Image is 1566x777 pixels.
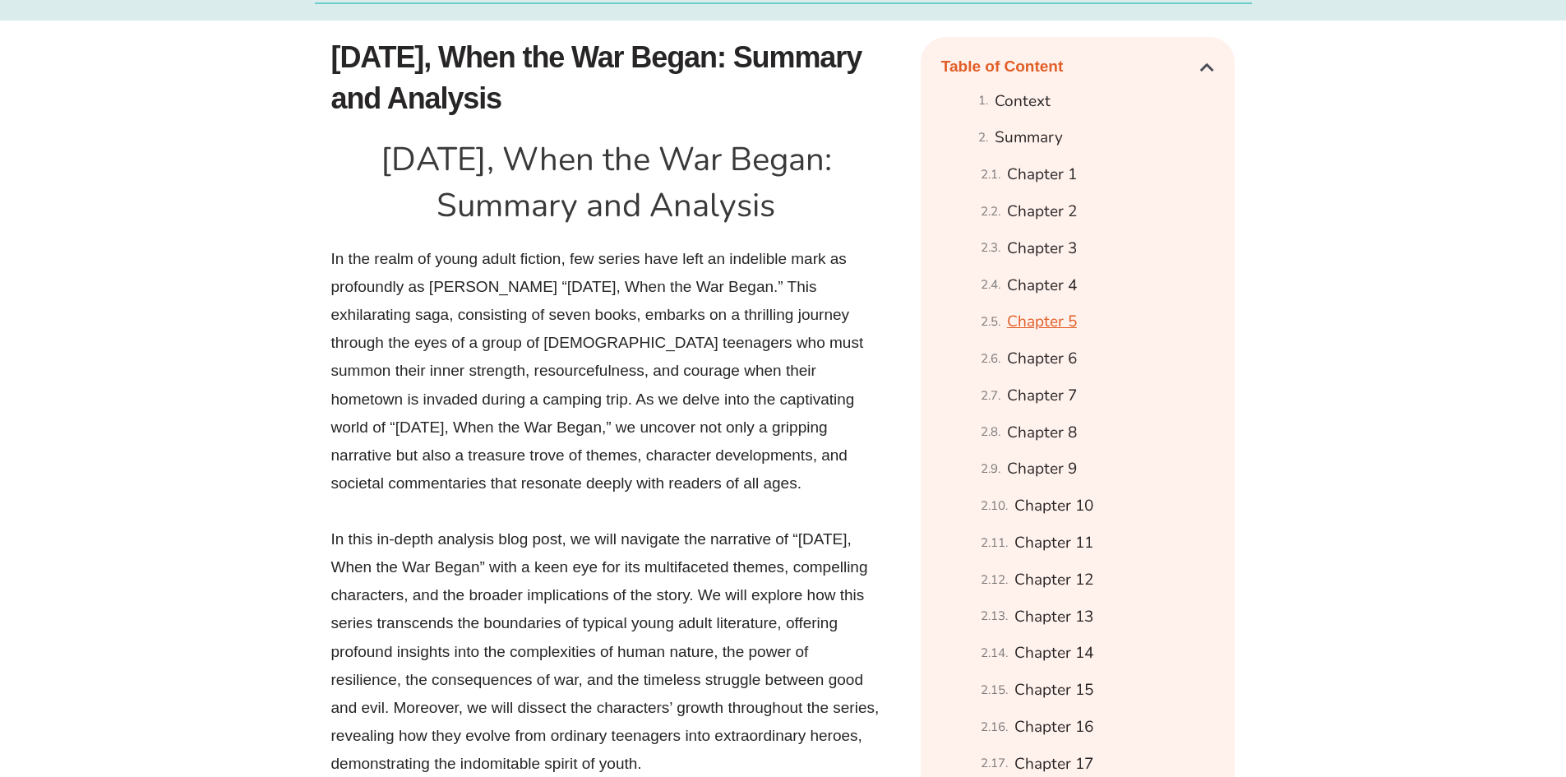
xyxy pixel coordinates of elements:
iframe: Chat Widget [1292,591,1566,777]
a: Chapter 14 [1014,639,1093,668]
a: Summary [995,123,1063,152]
a: Chapter 15 [1014,676,1093,705]
h1: [DATE], When the War Began: Summary and Analysis [331,37,904,120]
a: Chapter 10 [1014,492,1093,520]
a: Chapter 1 [1007,160,1077,189]
a: Chapter 7 [1007,382,1077,410]
a: Chapter 2 [1007,197,1077,226]
a: Chapter 3 [1007,234,1077,263]
a: Chapter 8 [1007,419,1077,447]
a: Chapter 5 [1007,308,1077,336]
p: In the realm of young adult fiction, few series have left an indelible mark as profoundly as [PER... [331,245,882,498]
a: Chapter 9 [1007,455,1077,483]
a: Chapter 13 [1014,603,1093,631]
h1: [DATE], When the War Began: Summary and Analysis [331,136,882,229]
h4: Table of Content [941,58,1200,76]
div: Close table of contents [1200,59,1214,75]
a: Context [995,87,1051,116]
a: Chapter 11 [1014,529,1093,557]
a: Chapter 16 [1014,713,1093,742]
a: Chapter 6 [1007,345,1077,373]
a: Chapter 4 [1007,271,1077,300]
a: Chapter 12 [1014,566,1093,594]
